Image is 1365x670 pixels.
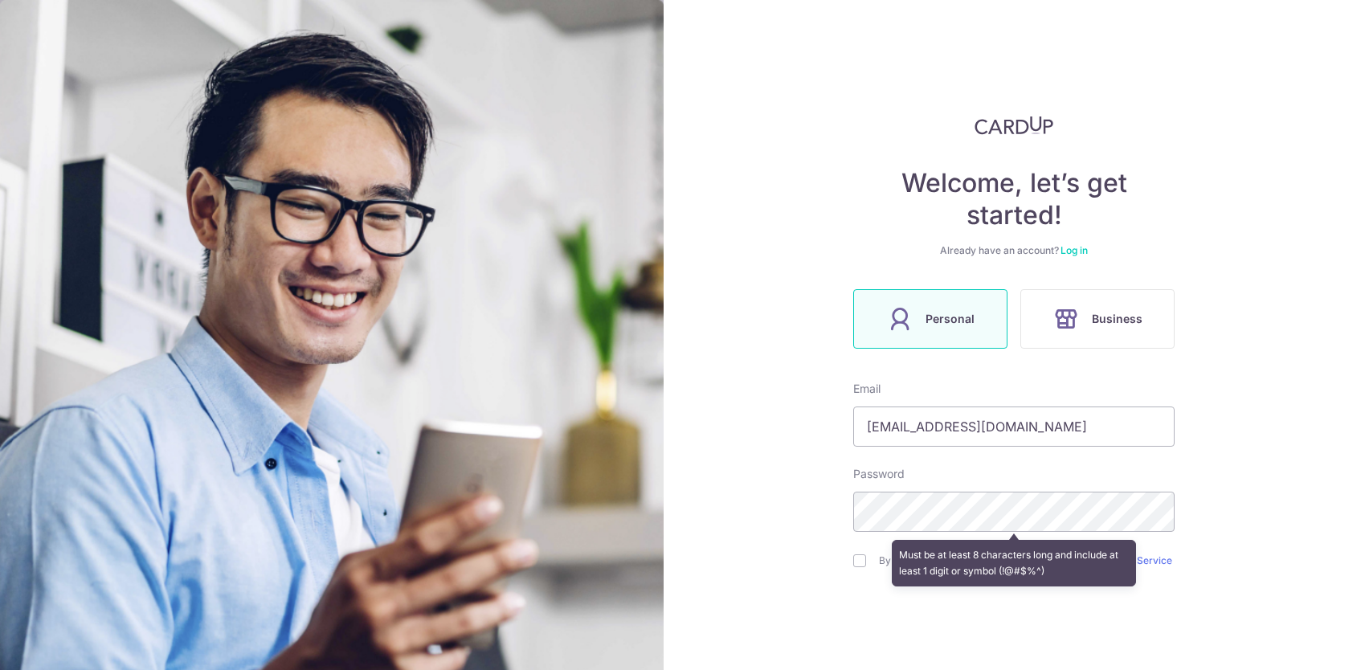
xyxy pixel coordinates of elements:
a: Business [1014,289,1181,349]
div: Must be at least 8 characters long and include at least 1 digit or symbol (!@#$%^) [892,540,1136,586]
iframe: reCAPTCHA [892,599,1136,662]
div: Already have an account? [853,244,1175,257]
a: Personal [847,289,1014,349]
h4: Welcome, let’s get started! [853,167,1175,231]
input: Enter your Email [853,406,1175,447]
a: Log in [1061,244,1088,256]
label: Password [853,466,905,482]
span: Personal [926,309,975,329]
img: CardUp Logo [975,116,1053,135]
span: Business [1092,309,1142,329]
label: Email [853,381,881,397]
